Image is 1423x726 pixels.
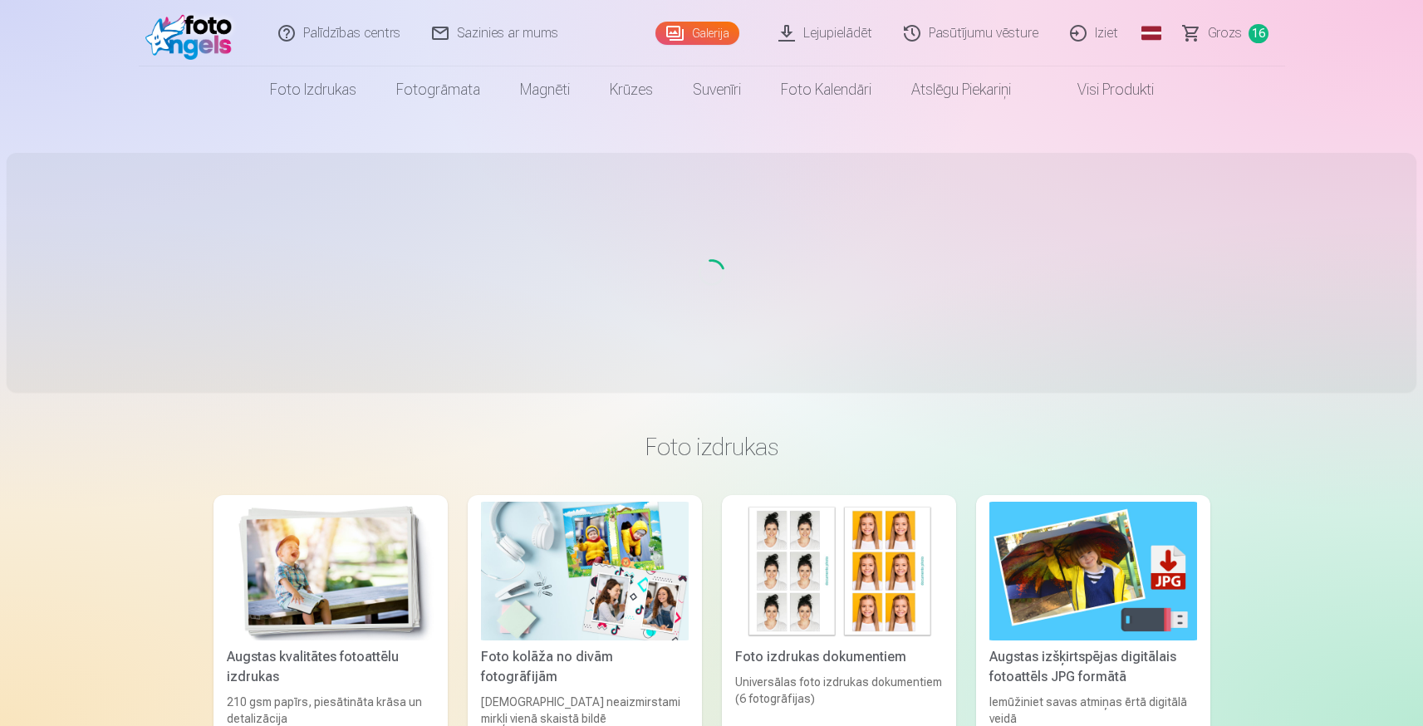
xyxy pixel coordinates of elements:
[655,22,739,45] a: Galerija
[220,647,441,687] div: Augstas kvalitātes fotoattēlu izdrukas
[376,66,500,113] a: Fotogrāmata
[1208,23,1242,43] span: Grozs
[590,66,673,113] a: Krūzes
[1249,24,1268,43] span: 16
[500,66,590,113] a: Magnēti
[474,647,695,687] div: Foto kolāža no divām fotogrāfijām
[729,647,949,667] div: Foto izdrukas dokumentiem
[891,66,1031,113] a: Atslēgu piekariņi
[735,502,943,640] img: Foto izdrukas dokumentiem
[250,66,376,113] a: Foto izdrukas
[145,7,241,60] img: /fa1
[1031,66,1174,113] a: Visi produkti
[989,502,1197,640] img: Augstas izšķirtspējas digitālais fotoattēls JPG formātā
[481,502,689,640] img: Foto kolāža no divām fotogrāfijām
[761,66,891,113] a: Foto kalendāri
[227,502,434,640] img: Augstas kvalitātes fotoattēlu izdrukas
[227,432,1197,462] h3: Foto izdrukas
[673,66,761,113] a: Suvenīri
[983,647,1204,687] div: Augstas izšķirtspējas digitālais fotoattēls JPG formātā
